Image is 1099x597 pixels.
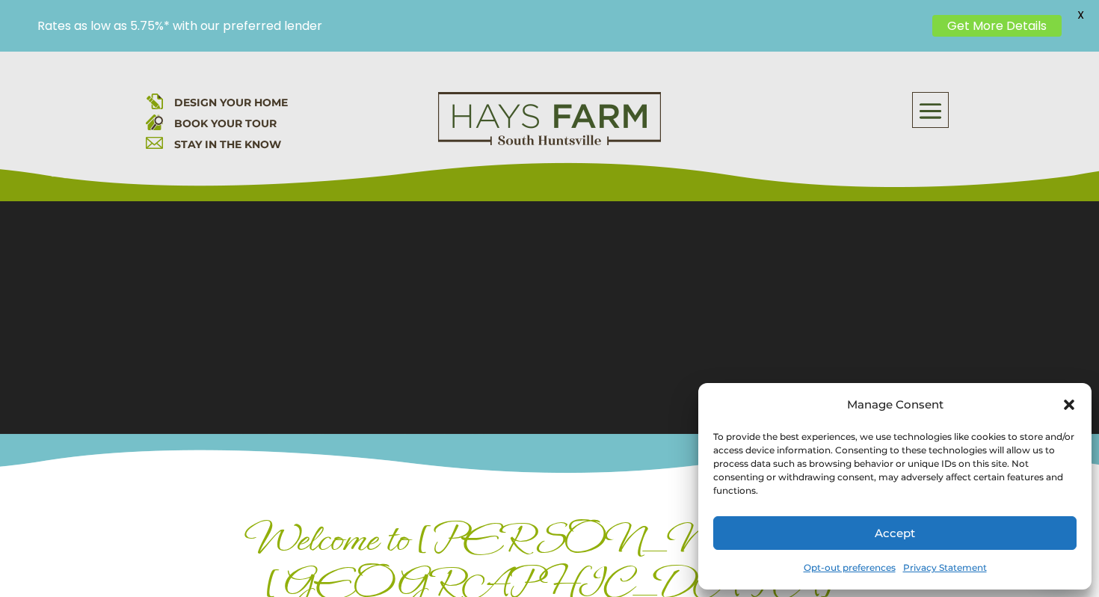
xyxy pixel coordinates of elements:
[438,135,661,149] a: hays farm homes huntsville development
[804,557,896,578] a: Opt-out preferences
[146,113,163,130] img: book your home tour
[174,138,281,151] a: STAY IN THE KNOW
[438,92,661,146] img: Logo
[146,92,163,109] img: design your home
[903,557,987,578] a: Privacy Statement
[713,516,1077,550] button: Accept
[713,430,1075,497] div: To provide the best experiences, we use technologies like cookies to store and/or access device i...
[37,19,925,33] p: Rates as low as 5.75%* with our preferred lender
[174,117,277,130] a: BOOK YOUR TOUR
[174,96,288,109] a: DESIGN YOUR HOME
[1069,4,1092,26] span: X
[932,15,1062,37] a: Get More Details
[1062,397,1077,412] div: Close dialog
[847,394,943,415] div: Manage Consent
